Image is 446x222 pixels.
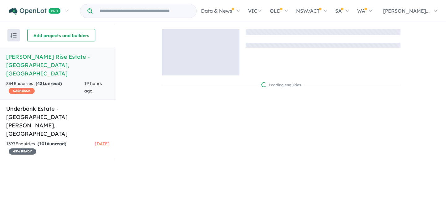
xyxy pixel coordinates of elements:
span: 19 hours ago [84,81,102,94]
input: Try estate name, suburb, builder or developer [94,4,195,18]
strong: ( unread) [37,141,66,147]
div: 834 Enquir ies [6,80,84,95]
img: sort.svg [11,33,17,38]
h5: [PERSON_NAME] Rise Estate - [GEOGRAPHIC_DATA] , [GEOGRAPHIC_DATA] [6,53,110,78]
strong: ( unread) [36,81,62,86]
span: [DATE] [95,141,110,147]
span: CASHBACK [9,88,35,94]
div: Loading enquiries [261,82,301,88]
span: 45 % READY [9,148,36,155]
span: 1016 [39,141,49,147]
div: 1397 Enquir ies [6,140,95,155]
img: Openlot PRO Logo White [9,7,61,15]
span: 431 [37,81,45,86]
span: [PERSON_NAME]... [383,8,430,14]
h5: Underbank Estate - [GEOGRAPHIC_DATA][PERSON_NAME] , [GEOGRAPHIC_DATA] [6,105,110,138]
button: Add projects and builders [27,29,95,41]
